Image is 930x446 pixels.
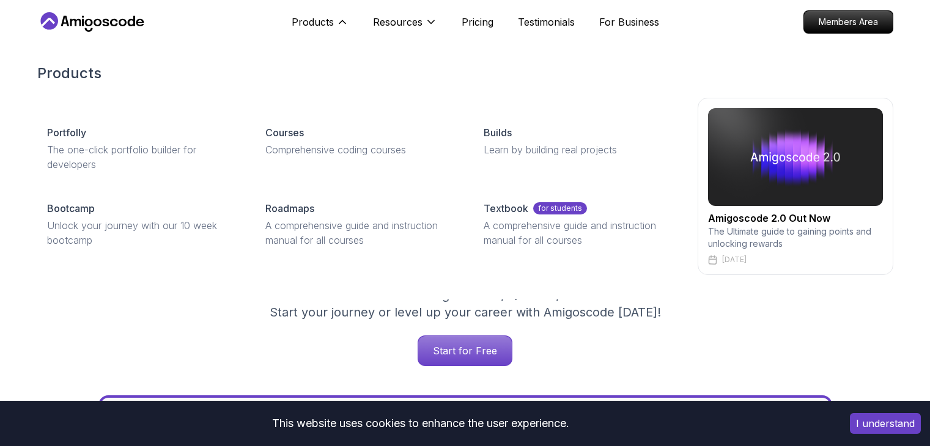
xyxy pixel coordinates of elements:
[37,115,246,181] a: PortfollyThe one-click portfolio builder for developers
[599,15,659,29] a: For Business
[698,98,893,275] a: amigoscode 2.0Amigoscode 2.0 Out NowThe Ultimate guide to gaining points and unlocking rewards[DATE]
[484,201,528,216] p: Textbook
[850,413,921,434] button: Accept cookies
[47,201,95,216] p: Bootcamp
[708,211,883,225] h2: Amigoscode 2.0 Out Now
[265,142,454,157] p: Comprehensive coding courses
[484,142,673,157] p: Learn by building real projects
[484,125,512,140] p: Builds
[47,142,236,172] p: The one-click portfolio builder for developers
[373,15,437,39] button: Resources
[474,191,682,257] a: Textbookfor studentsA comprehensive guide and instruction manual for all courses
[9,410,832,437] div: This website uses cookies to enhance the user experience.
[265,218,454,247] p: A comprehensive guide and instruction manual for all courses
[804,11,893,33] p: Members Area
[518,15,575,29] a: Testimonials
[265,125,304,140] p: Courses
[47,218,236,247] p: Unlock your journey with our 10 week bootcamp
[260,287,671,321] p: Get unlimited access to coding , , and . Start your journey or level up your career with Amigosco...
[533,202,587,214] p: for students
[292,15,349,39] button: Products
[474,115,682,167] a: BuildsLearn by building real projects
[37,64,893,83] h2: Products
[418,335,512,366] a: Start for Free
[292,15,334,29] p: Products
[708,225,883,250] p: The Ultimate guide to gaining points and unlocking rewards
[462,15,493,29] a: Pricing
[722,255,747,265] p: [DATE]
[256,115,464,167] a: CoursesComprehensive coding courses
[373,15,423,29] p: Resources
[256,191,464,257] a: RoadmapsA comprehensive guide and instruction manual for all courses
[708,108,883,206] img: amigoscode 2.0
[803,10,893,34] a: Members Area
[484,218,673,247] p: A comprehensive guide and instruction manual for all courses
[47,125,86,140] p: Portfolly
[37,191,246,257] a: BootcampUnlock your journey with our 10 week bootcamp
[265,201,314,216] p: Roadmaps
